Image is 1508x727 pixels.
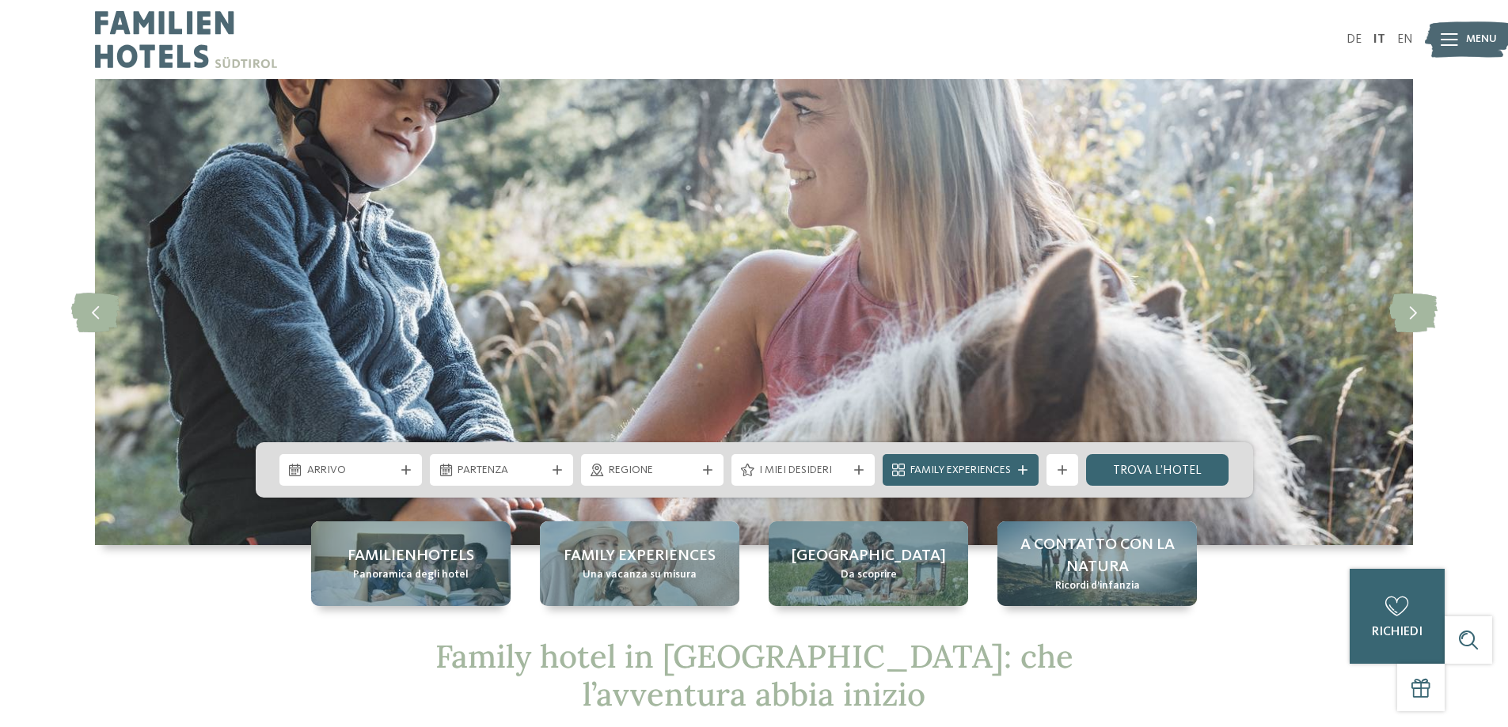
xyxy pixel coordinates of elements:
a: trova l’hotel [1086,454,1229,486]
span: Family hotel in [GEOGRAPHIC_DATA]: che l’avventura abbia inizio [435,636,1073,714]
a: Family hotel in Trentino Alto Adige: la vacanza ideale per grandi e piccini Family experiences Un... [540,521,739,606]
span: I miei desideri [759,463,847,479]
span: Familienhotels [348,545,474,567]
span: Arrivo [307,463,395,479]
span: Partenza [458,463,545,479]
a: Family hotel in Trentino Alto Adige: la vacanza ideale per grandi e piccini Familienhotels Panora... [311,521,511,606]
span: richiedi [1372,626,1423,638]
a: EN [1397,33,1413,46]
span: Ricordi d’infanzia [1055,578,1140,594]
span: Family Experiences [910,463,1011,479]
span: Menu [1466,32,1497,47]
span: Panoramica degli hotel [353,567,469,583]
span: Family experiences [564,545,716,567]
a: Family hotel in Trentino Alto Adige: la vacanza ideale per grandi e piccini [GEOGRAPHIC_DATA] Da ... [769,521,968,606]
a: Family hotel in Trentino Alto Adige: la vacanza ideale per grandi e piccini A contatto con la nat... [997,521,1197,606]
a: richiedi [1350,569,1445,664]
span: A contatto con la natura [1013,534,1181,578]
span: [GEOGRAPHIC_DATA] [792,545,946,567]
span: Regione [609,463,697,479]
img: Family hotel in Trentino Alto Adige: la vacanza ideale per grandi e piccini [95,79,1413,545]
span: Una vacanza su misura [583,567,697,583]
a: IT [1373,33,1385,46]
a: DE [1347,33,1362,46]
span: Da scoprire [841,567,897,583]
